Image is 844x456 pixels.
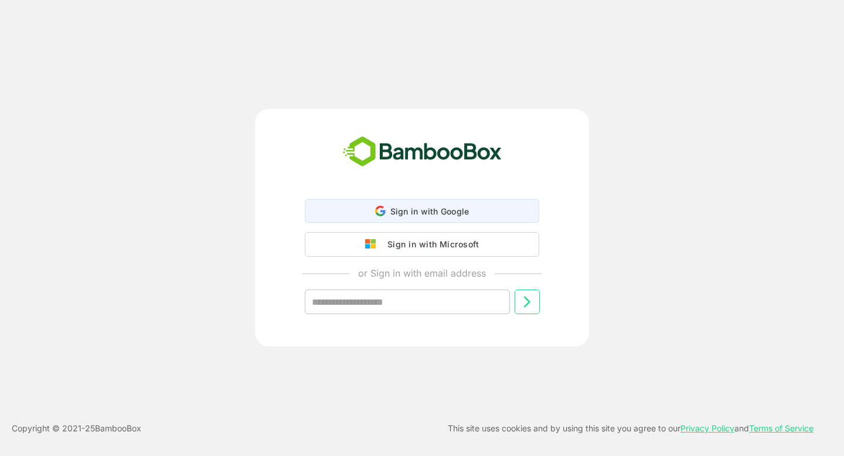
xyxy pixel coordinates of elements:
[382,237,479,252] div: Sign in with Microsoft
[448,421,814,435] p: This site uses cookies and by using this site you agree to our and
[305,199,539,223] div: Sign in with Google
[12,421,141,435] p: Copyright © 2021- 25 BambooBox
[680,423,734,433] a: Privacy Policy
[305,232,539,257] button: Sign in with Microsoft
[749,423,814,433] a: Terms of Service
[390,206,469,216] span: Sign in with Google
[365,239,382,250] img: google
[336,132,508,171] img: bamboobox
[358,266,486,280] p: or Sign in with email address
